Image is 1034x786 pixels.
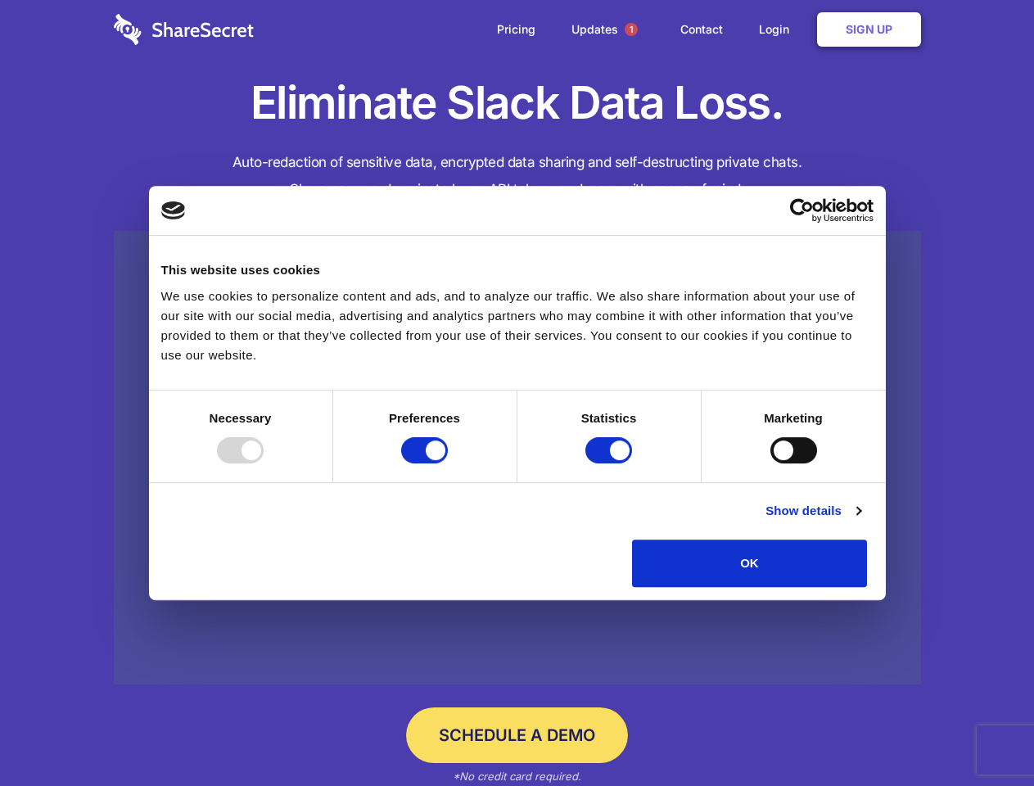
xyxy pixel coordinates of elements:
span: 1 [625,23,638,36]
img: logo [161,201,186,219]
a: Schedule a Demo [406,707,628,763]
a: Sign Up [817,12,921,47]
div: We use cookies to personalize content and ads, and to analyze our traffic. We also share informat... [161,287,874,365]
strong: Marketing [764,411,823,425]
img: logo-wordmark-white-trans-d4663122ce5f474addd5e946df7df03e33cb6a1c49d2221995e7729f52c070b2.svg [114,14,254,45]
a: Pricing [481,4,552,55]
strong: Necessary [210,411,272,425]
button: OK [632,540,867,587]
a: Login [743,4,814,55]
a: Contact [664,4,739,55]
strong: Preferences [389,411,460,425]
a: Show details [765,501,860,521]
strong: Statistics [581,411,637,425]
em: *No credit card required. [453,770,581,783]
h1: Eliminate Slack Data Loss. [114,74,921,133]
h4: Auto-redaction of sensitive data, encrypted data sharing and self-destructing private chats. Shar... [114,149,921,203]
a: Wistia video thumbnail [114,231,921,685]
a: Usercentrics Cookiebot - opens in a new window [730,198,874,223]
div: This website uses cookies [161,260,874,280]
